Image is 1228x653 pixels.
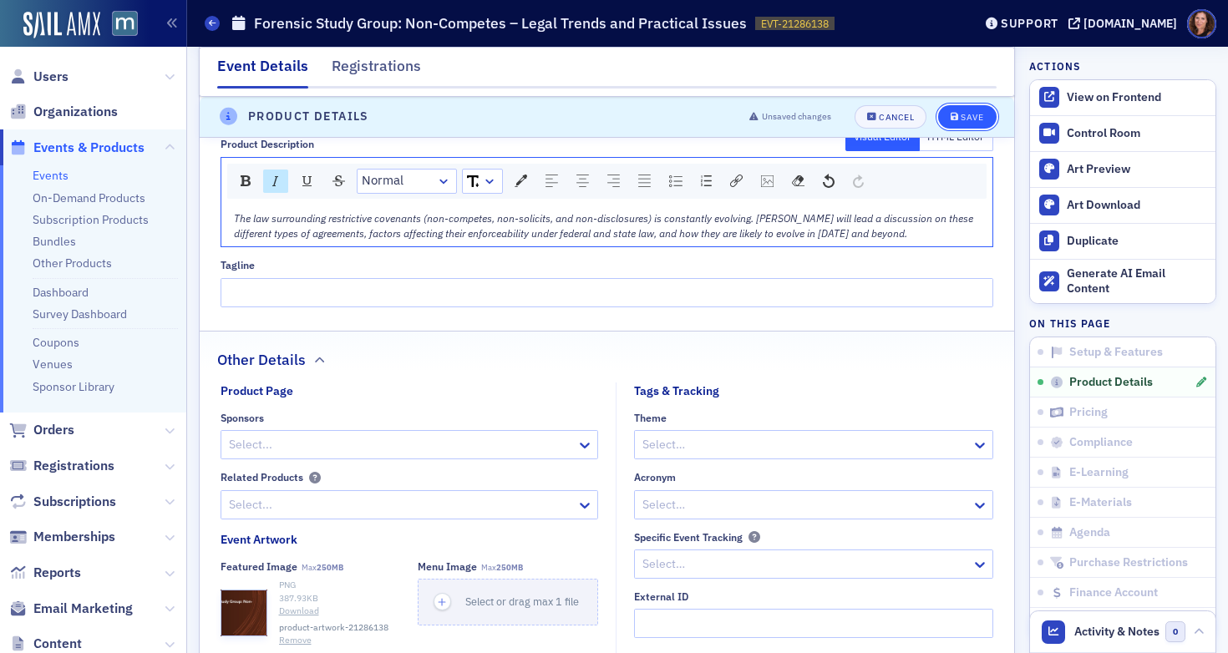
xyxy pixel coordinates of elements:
[354,169,459,194] div: rdw-block-control
[235,170,256,192] div: Bold
[234,211,976,240] span: The law surrounding restrictive covenants (non-competes, non-solicits, and non-disclosures) is co...
[33,457,114,475] span: Registrations
[23,12,100,38] img: SailAMX
[1001,16,1058,31] div: Support
[1030,259,1215,304] button: Generate AI Email Content
[358,170,456,193] a: Block Type
[9,457,114,475] a: Registrations
[279,634,312,647] button: Remove
[1069,435,1133,450] span: Compliance
[33,600,133,618] span: Email Marketing
[33,139,145,157] span: Events & Products
[9,103,118,121] a: Organizations
[33,256,112,271] a: Other Products
[221,560,297,573] div: Featured Image
[571,170,595,193] div: Center
[783,169,814,194] div: rdw-remove-control
[9,68,69,86] a: Users
[755,170,779,193] div: Image
[221,382,293,400] div: Product Page
[327,170,351,192] div: Strikethrough
[724,170,748,193] div: Link
[33,103,118,121] span: Organizations
[227,164,987,199] div: rdw-toolbar
[221,471,303,483] div: Related Products
[9,564,81,582] a: Reports
[505,169,536,194] div: rdw-color-picker
[632,170,657,193] div: Justify
[938,105,996,129] button: Save
[254,13,747,33] h1: Forensic Study Group: Non-Competes – Legal Trends and Practical Issues
[33,212,149,227] a: Subscription Products
[33,234,76,249] a: Bundles
[1074,623,1159,640] span: Activity & Notes
[33,335,79,350] a: Coupons
[332,55,421,86] div: Registrations
[221,531,297,549] div: Event Artwork
[1029,58,1081,73] h4: Actions
[1068,18,1183,29] button: [DOMAIN_NAME]
[279,621,388,635] span: product-artwork-21286138
[33,564,81,582] span: Reports
[1083,16,1177,31] div: [DOMAIN_NAME]
[1067,90,1207,105] div: View on Frontend
[1030,187,1215,223] a: Art Download
[462,169,503,194] div: rdw-dropdown
[221,157,994,248] div: rdw-wrapper
[465,595,579,608] span: Select or drag max 1 file
[879,113,914,122] div: Cancel
[9,600,133,618] a: Email Marketing
[1029,316,1216,331] h4: On this page
[1069,555,1188,570] span: Purchase Restrictions
[357,169,457,194] div: rdw-dropdown
[1067,162,1207,177] div: Art Preview
[961,113,983,122] div: Save
[786,170,810,193] div: Remove
[663,170,688,193] div: Unordered
[1069,375,1153,390] span: Product Details
[9,493,116,511] a: Subscriptions
[761,17,829,31] span: EVT-21286138
[33,168,69,183] a: Events
[634,471,676,483] div: Acronym
[418,560,477,573] div: Menu Image
[317,562,343,573] span: 250MB
[217,349,306,371] h2: Other Details
[231,169,354,194] div: rdw-inline-control
[496,562,523,573] span: 250MB
[1067,234,1207,249] div: Duplicate
[295,170,320,193] div: Underline
[1030,151,1215,187] a: Art Preview
[1069,525,1110,540] span: Agenda
[847,170,870,193] div: Redo
[721,169,752,194] div: rdw-link-control
[1030,223,1215,259] button: Duplicate
[279,605,401,618] a: Download
[1069,585,1158,600] span: Finance Account
[1069,405,1108,420] span: Pricing
[217,55,308,89] div: Event Details
[33,357,73,372] a: Venues
[9,528,115,546] a: Memberships
[362,171,403,190] span: Normal
[1187,9,1216,38] span: Profile
[536,169,660,194] div: rdw-textalign-control
[1067,198,1207,213] div: Art Download
[33,190,145,205] a: On-Demand Products
[33,379,114,394] a: Sponsor Library
[463,170,502,193] a: Font Size
[221,412,264,424] div: Sponsors
[660,169,721,194] div: rdw-list-control
[1067,126,1207,141] div: Control Room
[481,562,523,573] span: Max
[33,493,116,511] span: Subscriptions
[634,590,688,603] div: External ID
[762,110,831,124] span: Unsaved changes
[601,170,626,193] div: Right
[279,579,401,592] div: PNG
[112,11,138,37] img: SailAMX
[9,635,82,653] a: Content
[33,285,89,300] a: Dashboard
[752,169,783,194] div: rdw-image-control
